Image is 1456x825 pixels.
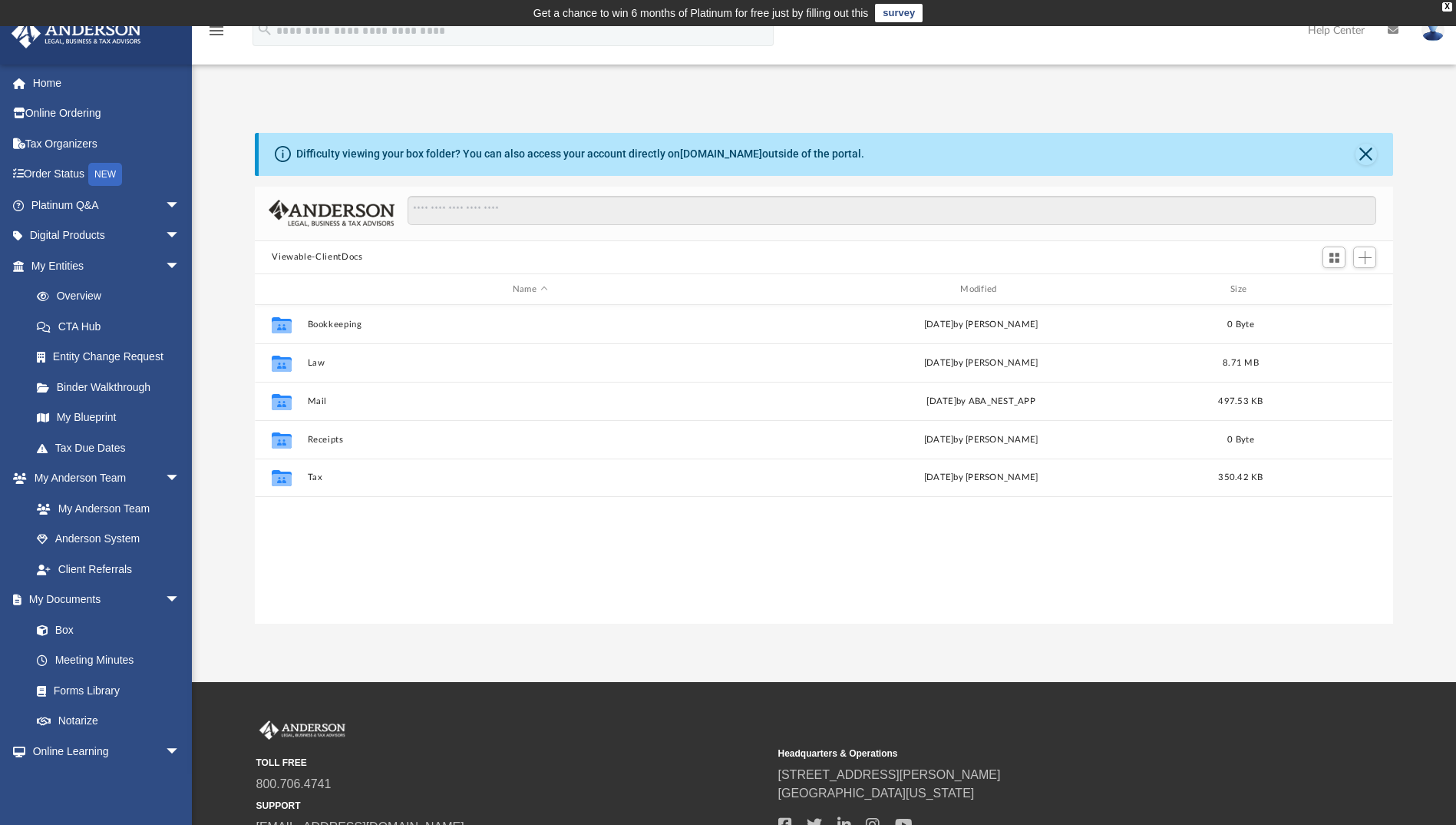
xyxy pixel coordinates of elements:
[21,372,203,403] a: Binder Walkthrough
[21,281,203,312] a: Overview
[408,196,1376,225] input: Search files and folders
[256,21,273,38] i: search
[11,190,203,220] a: Platinum Q&Aarrow_drop_down
[21,706,196,737] a: Notarize
[88,163,122,186] div: NEW
[207,29,226,40] a: menu
[262,283,300,297] div: id
[759,472,1203,485] div: [DATE] by [PERSON_NAME]
[307,283,752,297] div: Name
[778,768,1001,781] a: [STREET_ADDRESS][PERSON_NAME]
[533,4,869,22] div: Get a chance to win 6 months of Platinum for free just by filling out this
[875,4,923,22] a: survey
[308,358,752,368] button: Law
[1219,474,1263,482] span: 350.42 KB
[165,585,196,616] span: arrow_drop_down
[207,22,226,40] i: menu
[21,615,188,645] a: Box
[256,756,768,770] small: TOLL FREE
[272,250,362,264] button: Viewable-ClientDocs
[308,320,752,330] button: Bookkeeping
[308,473,752,483] button: Tax
[1228,320,1255,329] span: 0 Byte
[296,146,864,162] div: Difficulty viewing your box folder? You can also access your account directly on outside of the p...
[11,736,196,767] a: Online Learningarrow_drop_down
[165,463,196,495] span: arrow_drop_down
[165,190,196,221] span: arrow_drop_down
[21,311,203,342] a: CTA Hub
[256,721,348,741] img: Anderson Advisors Platinum Portal
[1322,247,1345,268] button: Switch to Grid View
[759,395,1203,409] div: [DATE] by ABA_NEST_APP
[680,147,762,160] a: [DOMAIN_NAME]
[21,675,188,706] a: Forms Library
[21,432,203,463] a: Tax Due Dates
[1223,359,1259,367] span: 8.71 MB
[165,250,196,282] span: arrow_drop_down
[11,220,203,251] a: Digital Productsarrow_drop_down
[759,433,1203,447] div: [DATE] by [PERSON_NAME]
[21,493,188,524] a: My Anderson Team
[11,585,196,615] a: My Documentsarrow_drop_down
[256,799,768,813] small: SUPPORT
[11,128,203,159] a: Tax Organizers
[759,356,1203,370] div: [DATE] by [PERSON_NAME]
[1442,2,1452,12] div: close
[11,98,203,129] a: Online Ordering
[1353,247,1376,268] button: Add
[1421,19,1444,41] img: User Pic
[778,787,975,800] a: [GEOGRAPHIC_DATA][US_STATE]
[21,342,203,373] a: Entity Change Request
[21,403,196,433] a: My Blueprint
[11,463,196,494] a: My Anderson Teamarrow_drop_down
[21,645,196,676] a: Meeting Minutes
[1228,436,1255,444] span: 0 Byte
[1219,397,1263,406] span: 497.53 KB
[255,305,1392,623] div: grid
[11,68,203,98] a: Home
[256,777,332,790] a: 800.706.4741
[21,524,196,555] a: Anderson System
[1279,283,1386,297] div: id
[165,220,196,252] span: arrow_drop_down
[7,18,146,48] img: Anderson Advisors Platinum Portal
[759,318,1203,332] div: [DATE] by [PERSON_NAME]
[308,435,752,445] button: Receipts
[758,283,1203,297] div: Modified
[21,767,196,797] a: Courses
[778,747,1289,760] small: Headquarters & Operations
[11,159,203,191] a: Order StatusNEW
[1355,144,1377,165] button: Close
[308,396,752,406] button: Mail
[11,250,203,281] a: My Entitiesarrow_drop_down
[21,554,196,585] a: Client Referrals
[165,736,196,767] span: arrow_drop_down
[1210,283,1272,297] div: Size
